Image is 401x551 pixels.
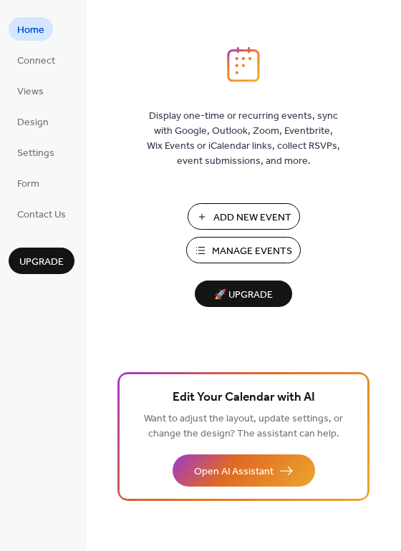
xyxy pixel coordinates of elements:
[9,171,48,195] a: Form
[17,177,39,192] span: Form
[9,140,63,164] a: Settings
[17,23,44,38] span: Home
[9,17,53,41] a: Home
[227,47,260,82] img: logo_icon.svg
[17,115,49,130] span: Design
[213,210,291,225] span: Add New Event
[173,454,315,487] button: Open AI Assistant
[212,244,292,259] span: Manage Events
[9,109,57,133] a: Design
[203,286,284,305] span: 🚀 Upgrade
[147,109,340,169] span: Display one-time or recurring events, sync with Google, Outlook, Zoom, Eventbrite, Wix Events or ...
[9,248,74,274] button: Upgrade
[9,202,74,225] a: Contact Us
[17,84,44,99] span: Views
[17,54,55,69] span: Connect
[186,237,301,263] button: Manage Events
[9,79,52,102] a: Views
[173,388,315,408] span: Edit Your Calendar with AI
[144,409,343,444] span: Want to adjust the layout, update settings, or change the design? The assistant can help.
[194,464,274,479] span: Open AI Assistant
[195,281,292,307] button: 🚀 Upgrade
[188,203,300,230] button: Add New Event
[9,48,64,72] a: Connect
[17,208,66,223] span: Contact Us
[19,255,64,270] span: Upgrade
[17,146,54,161] span: Settings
